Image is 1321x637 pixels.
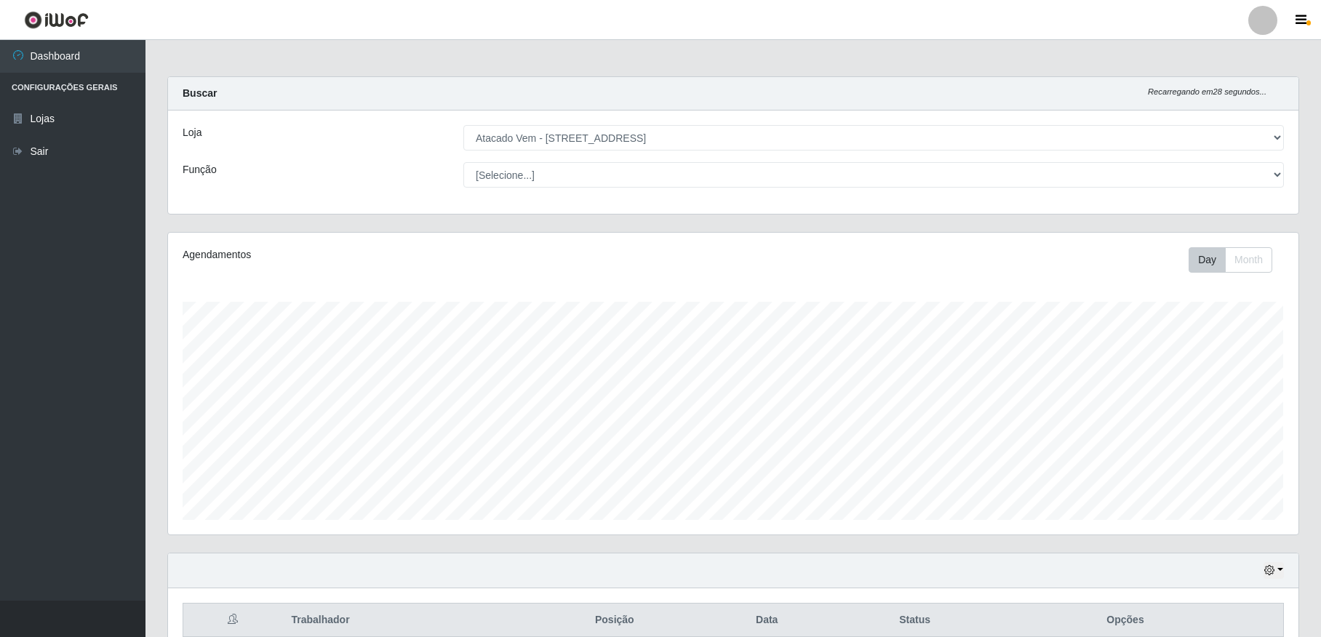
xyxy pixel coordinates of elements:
button: Month [1225,247,1272,273]
img: CoreUI Logo [24,11,89,29]
button: Day [1189,247,1226,273]
label: Função [183,162,217,177]
strong: Buscar [183,87,217,99]
div: Agendamentos [183,247,628,263]
label: Loja [183,125,201,140]
div: Toolbar with button groups [1189,247,1284,273]
div: First group [1189,247,1272,273]
i: Recarregando em 28 segundos... [1148,87,1266,96]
